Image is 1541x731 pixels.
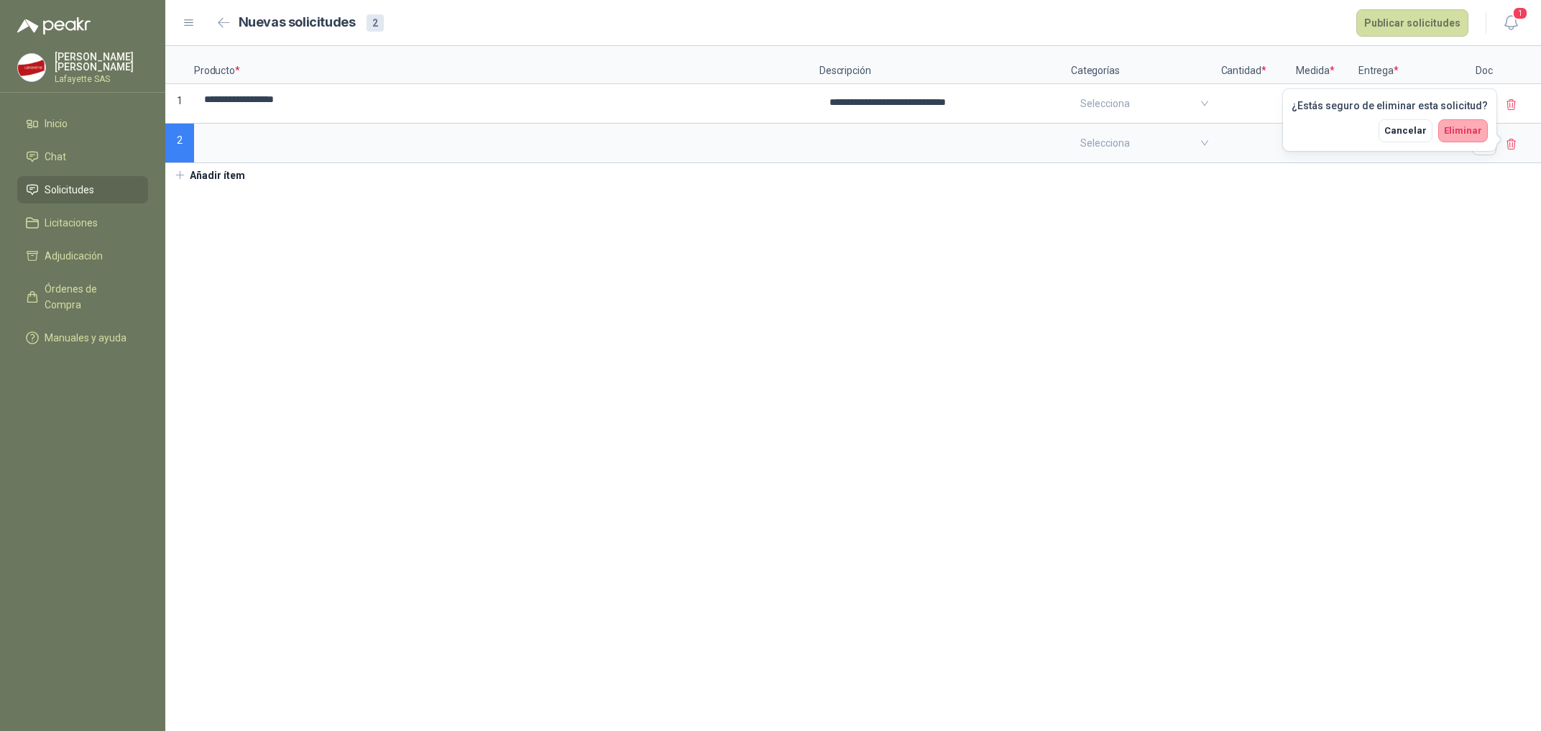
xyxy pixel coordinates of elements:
button: 1 [1498,10,1524,36]
button: Cancelar [1379,119,1432,142]
p: Entrega [1358,46,1466,84]
span: Órdenes de Compra [45,281,134,313]
img: Logo peakr [17,17,91,35]
span: Chat [45,149,66,165]
p: 1 [165,84,194,124]
p: [PERSON_NAME] [PERSON_NAME] [55,52,148,72]
div: Unidades [1274,125,1357,158]
button: Añadir ítem [165,163,254,188]
p: Producto [194,46,819,84]
span: Eliminar [1444,125,1482,136]
p: Categorías [1071,46,1215,84]
img: Company Logo [18,54,45,81]
p: Doc [1466,46,1502,84]
span: 1 [1512,6,1528,20]
div: 2 [367,14,384,32]
p: Cantidad [1215,46,1272,84]
a: Licitaciones [17,209,148,236]
a: Inicio [17,110,148,137]
a: Chat [17,143,148,170]
span: Solicitudes [45,182,94,198]
span: Cancelar [1384,125,1427,136]
button: Publicar solicitudes [1356,9,1468,37]
a: Adjudicación [17,242,148,270]
p: 2 [165,124,194,163]
button: Eliminar [1438,119,1488,142]
div: ¿Estás seguro de eliminar esta solicitud? [1292,98,1488,114]
a: Solicitudes [17,176,148,203]
h2: Nuevas solicitudes [239,12,356,33]
span: Licitaciones [45,215,98,231]
p: Lafayette SAS [55,75,148,83]
p: Medida [1272,46,1358,84]
span: Adjudicación [45,248,103,264]
span: Manuales y ayuda [45,330,126,346]
span: Inicio [45,116,68,132]
div: Unidades [1274,86,1357,119]
p: Descripción [819,46,1071,84]
a: Manuales y ayuda [17,324,148,351]
a: Órdenes de Compra [17,275,148,318]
